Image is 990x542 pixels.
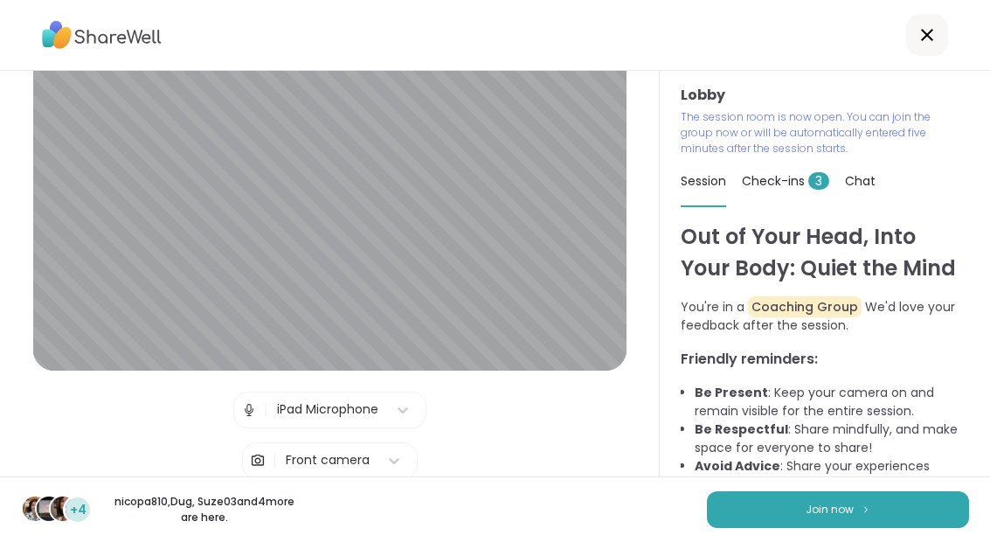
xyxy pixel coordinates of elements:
span: 3 [808,172,829,190]
b: Be Present [695,384,768,401]
img: ShareWell Logo [42,15,162,55]
button: Join now [707,491,969,528]
h3: Lobby [681,85,969,106]
span: Join now [806,502,854,518]
img: nicopa810 [23,497,47,521]
h3: Friendly reminders: [681,349,969,370]
p: You're in a We'd love your feedback after the session. [681,298,969,335]
h1: Out of Your Head, Into Your Body: Quiet the Mind [681,221,969,284]
span: Coaching Group [748,296,862,317]
span: +4 [70,501,87,519]
img: Camera [250,443,266,478]
span: | [273,443,277,478]
p: The session room is now open. You can join the group now or will be automatically entered five mi... [681,109,932,156]
span: Session [681,172,726,190]
img: Suze03 [51,497,75,521]
span: Chat [845,172,876,190]
b: Be Respectful [695,420,788,438]
span: | [264,393,268,427]
img: ShareWell Logomark [861,504,871,514]
span: Check-ins [742,172,829,190]
img: Microphone [241,393,257,427]
b: Avoid Advice [695,457,780,475]
div: Front camera [286,451,370,469]
li: : Keep your camera on and remain visible for the entire session. [695,384,969,420]
li: : Share your experiences rather than advice, as peers are not mental health professionals. [695,457,969,512]
p: nicopa810 , Dug , Suze03 and 4 more are here. [107,494,302,525]
li: : Share mindfully, and make space for everyone to share! [695,420,969,457]
img: Dug [37,497,61,521]
div: iPad Microphone [277,400,378,419]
